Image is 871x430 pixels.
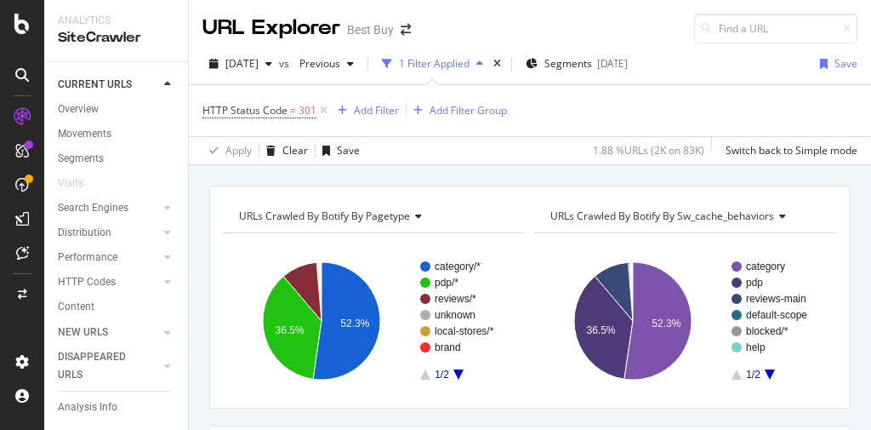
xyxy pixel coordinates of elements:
[259,137,308,164] button: Clear
[354,103,399,118] div: Add Filter
[652,318,680,330] text: 52.3%
[719,137,857,164] button: Switch back to Simple mode
[58,150,104,168] div: Segments
[202,137,252,164] button: Apply
[544,56,592,71] span: Segments
[290,103,296,118] span: =
[58,348,144,384] div: DISAPPEARED URLS
[58,249,117,267] div: Performance
[694,14,857,43] input: Find a URL
[746,341,766,353] text: help
[746,293,806,305] text: reviews-main
[593,143,704,158] div: 1.88 % URLs ( 2K on 83K )
[58,273,159,291] a: HTTP Codes
[534,247,832,395] svg: A chart.
[813,372,854,413] iframe: Intercom live chat
[316,137,360,164] button: Save
[401,24,411,36] div: arrow-right-arrow-left
[58,175,83,192] div: Visits
[430,103,507,118] div: Add Filter Group
[435,261,481,272] text: category/*
[236,203,510,230] h4: URLs Crawled By Botify By pagetype
[282,143,308,158] div: Clear
[225,143,252,158] div: Apply
[58,398,176,416] a: Analysis Info
[58,150,176,168] a: Segments
[58,199,159,217] a: Search Engines
[58,324,159,341] a: NEW URLS
[58,199,128,217] div: Search Engines
[746,325,788,337] text: blocked/*
[435,277,458,289] text: pdp/*
[435,309,475,321] text: unknown
[490,55,504,72] div: times
[293,56,340,71] span: Previous
[399,56,470,71] div: 1 Filter Applied
[550,209,774,223] span: URLs Crawled By Botify By sw_cache_behaviors
[58,298,94,316] div: Content
[225,56,259,71] span: 2025 Sep. 4th
[223,247,521,395] svg: A chart.
[58,298,176,316] a: Content
[58,28,174,48] div: SiteCrawler
[58,175,100,192] a: Visits
[407,100,507,121] button: Add Filter Group
[331,100,399,121] button: Add Filter
[299,99,316,123] span: 301
[58,224,159,242] a: Distribution
[58,14,174,28] div: Analytics
[202,14,340,43] div: URL Explorer
[293,50,361,77] button: Previous
[58,125,111,143] div: Movements
[58,76,159,94] a: CURRENT URLS
[435,293,476,305] text: reviews/*
[726,143,857,158] div: Switch back to Simple mode
[202,103,287,118] span: HTTP Status Code
[597,56,628,71] div: [DATE]
[58,348,159,384] a: DISAPPEARED URLS
[347,21,394,38] div: Best Buy
[746,369,760,381] text: 1/2
[276,324,305,336] text: 36.5%
[58,125,176,143] a: Movements
[58,324,108,341] div: NEW URLS
[435,325,494,337] text: local-stores/*
[435,341,461,353] text: brand
[587,324,616,336] text: 36.5%
[58,398,117,416] div: Analysis Info
[746,309,807,321] text: default-scope
[519,50,635,77] button: Segments[DATE]
[813,50,857,77] button: Save
[58,249,159,267] a: Performance
[834,56,857,71] div: Save
[58,224,111,242] div: Distribution
[58,273,116,291] div: HTTP Codes
[375,50,490,77] button: 1 Filter Applied
[337,143,360,158] div: Save
[279,56,293,71] span: vs
[58,100,176,118] a: Overview
[239,209,410,223] span: URLs Crawled By Botify By pagetype
[435,369,449,381] text: 1/2
[547,203,822,230] h4: URLs Crawled By Botify By sw_cache_behaviors
[202,50,279,77] button: [DATE]
[58,76,132,94] div: CURRENT URLS
[746,261,785,272] text: category
[340,318,369,330] text: 52.3%
[746,277,763,289] text: pdp
[58,100,99,118] div: Overview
